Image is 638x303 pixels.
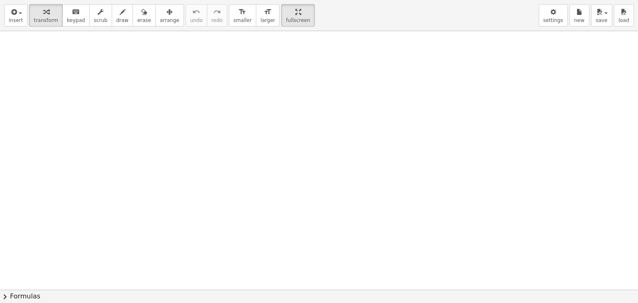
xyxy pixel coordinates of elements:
button: load [614,4,634,27]
i: undo [192,7,200,17]
span: save [596,17,607,23]
button: save [591,4,612,27]
button: insert [4,4,27,27]
span: new [574,17,584,23]
span: redo [211,17,223,23]
span: larger [260,17,275,23]
button: draw [112,4,133,27]
button: scrub [89,4,112,27]
button: redoredo [207,4,227,27]
span: load [618,17,629,23]
button: format_sizelarger [256,4,280,27]
span: smaller [233,17,252,23]
span: scrub [94,17,108,23]
span: undo [190,17,203,23]
button: format_sizesmaller [229,4,256,27]
i: format_size [238,7,246,17]
i: keyboard [72,7,80,17]
button: arrange [155,4,184,27]
button: fullscreen [281,4,314,27]
span: erase [137,17,151,23]
button: settings [539,4,568,27]
span: draw [116,17,129,23]
button: keyboardkeypad [62,4,90,27]
button: erase [133,4,155,27]
i: redo [213,7,221,17]
span: transform [34,17,58,23]
button: undoundo [186,4,207,27]
span: keypad [67,17,85,23]
span: fullscreen [286,17,310,23]
i: format_size [264,7,272,17]
button: new [569,4,589,27]
span: arrange [160,17,179,23]
span: settings [543,17,563,23]
button: transform [29,4,63,27]
span: insert [9,17,23,23]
